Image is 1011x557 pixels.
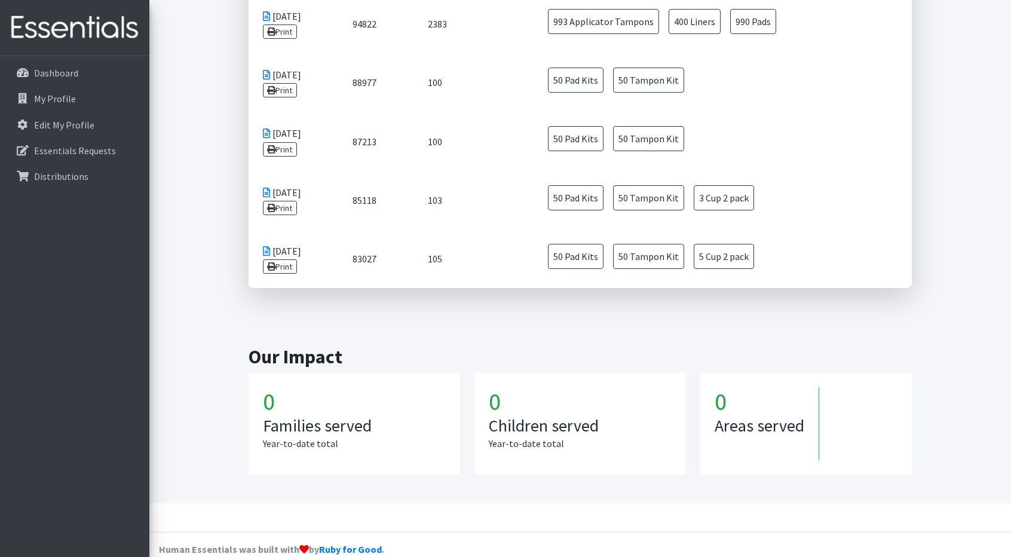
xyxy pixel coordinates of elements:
[548,244,603,269] span: 50 Pad Kits
[263,259,297,274] a: Print
[694,185,754,210] span: 3 Cup 2 pack
[5,139,145,163] a: Essentials Requests
[249,53,338,112] td: [DATE]
[263,436,446,451] p: Year-to-date total
[319,543,382,555] a: Ruby for Good
[5,164,145,188] a: Distributions
[489,416,672,436] h3: Children served
[489,436,672,451] p: Year-to-date total
[263,25,297,39] a: Print
[548,126,603,151] span: 50 Pad Kits
[613,244,684,269] span: 50 Tampon Kit
[249,112,338,170] td: [DATE]
[338,229,413,288] td: 83027
[338,112,413,170] td: 87213
[249,229,338,288] td: [DATE]
[548,9,659,34] span: 993 Applicator Tampons
[5,87,145,111] a: My Profile
[34,93,76,105] p: My Profile
[263,201,297,215] a: Print
[613,68,684,93] span: 50 Tampon Kit
[338,171,413,229] td: 85118
[34,67,78,79] p: Dashboard
[249,345,912,368] h2: Our Impact
[715,387,819,416] h1: 0
[694,244,754,269] span: 5 Cup 2 pack
[263,142,297,157] a: Print
[489,387,672,416] h1: 0
[613,126,684,151] span: 50 Tampon Kit
[5,113,145,137] a: Edit My Profile
[338,53,413,112] td: 88977
[263,416,446,436] h3: Families served
[34,119,94,131] p: Edit My Profile
[34,170,88,182] p: Distributions
[263,387,446,416] h1: 0
[34,145,116,157] p: Essentials Requests
[715,416,804,436] h3: Areas served
[5,61,145,85] a: Dashboard
[548,68,603,93] span: 50 Pad Kits
[263,83,297,97] a: Print
[413,112,529,170] td: 100
[669,9,721,34] span: 400 Liners
[5,8,145,48] img: HumanEssentials
[548,185,603,210] span: 50 Pad Kits
[413,171,529,229] td: 103
[413,53,529,112] td: 100
[730,9,776,34] span: 990 Pads
[249,171,338,229] td: [DATE]
[159,543,384,555] strong: Human Essentials was built with by .
[413,229,529,288] td: 105
[613,185,684,210] span: 50 Tampon Kit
